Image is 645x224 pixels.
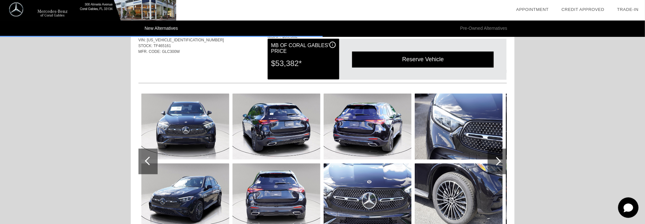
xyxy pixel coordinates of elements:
[271,55,336,72] div: $53,382*
[617,7,639,12] a: Trade-In
[352,52,494,67] div: Reserve Vehicle
[141,94,229,160] img: image.aspx
[153,44,171,48] span: TF465161
[324,94,412,160] img: image.aspx
[562,7,604,12] a: Credit Approved
[618,197,639,218] svg: Start Chat
[618,197,639,218] button: Toggle Chat Window
[329,42,336,48] div: i
[232,94,320,160] img: image.aspx
[138,49,161,54] span: MFR. CODE:
[415,94,503,160] img: image.aspx
[138,64,507,74] div: Quoted on [DATE] 2:38:23 PM
[162,49,180,54] span: GLC300W
[516,7,549,12] a: Appointment
[138,44,153,48] span: STOCK:
[506,94,594,160] img: image.aspx
[271,42,336,55] div: MB of Coral Gables' Price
